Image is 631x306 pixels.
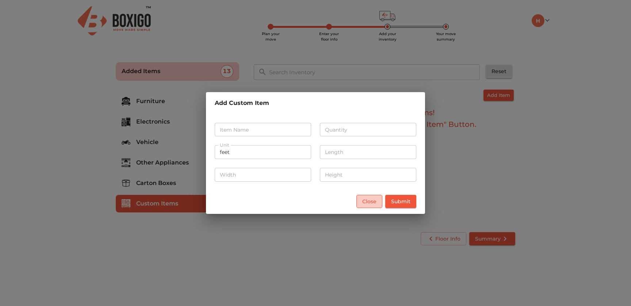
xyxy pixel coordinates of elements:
h6: Add Custom Item [215,98,416,108]
input: Height [320,168,416,182]
input: Unit [215,145,311,159]
button: Close [356,195,382,208]
input: Quantity [320,123,416,137]
input: Length [320,145,416,159]
button: Submit [385,195,416,208]
span: Close [362,197,376,206]
span: Submit [391,197,410,206]
input: Item Name [215,123,311,137]
input: Width [215,168,311,182]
